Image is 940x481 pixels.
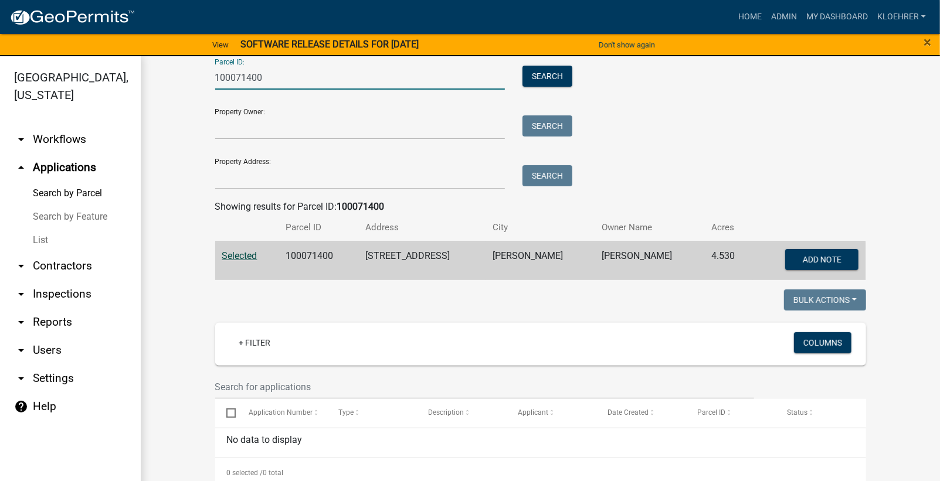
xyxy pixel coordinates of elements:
button: Bulk Actions [784,289,866,311]
a: My Dashboard [802,6,873,28]
a: View [208,35,233,54]
i: arrow_drop_down [14,287,28,301]
td: [STREET_ADDRESS] [358,241,486,280]
th: Parcel ID [279,214,358,241]
th: Acres [704,214,753,241]
th: Owner Name [595,214,704,241]
span: Date Created [608,408,649,417]
i: arrow_drop_down [14,132,28,146]
span: Parcel ID [698,408,726,417]
i: arrow_drop_down [14,371,28,386]
strong: 100071400 [337,201,385,212]
span: Type [338,408,354,417]
input: Search for applications [215,375,755,399]
datatable-header-cell: Select [215,399,237,427]
button: Add Note [785,249,858,270]
div: Showing results for Parcel ID: [215,200,866,214]
span: Add Note [803,254,841,264]
td: [PERSON_NAME] [486,241,595,280]
th: Address [358,214,486,241]
datatable-header-cell: Parcel ID [686,399,776,427]
button: Search [522,165,572,186]
datatable-header-cell: Application Number [237,399,327,427]
datatable-header-cell: Status [776,399,866,427]
span: Description [428,408,464,417]
td: 100071400 [279,241,358,280]
a: Selected [222,250,257,261]
span: Applicant [518,408,548,417]
i: arrow_drop_up [14,161,28,175]
i: arrow_drop_down [14,259,28,273]
datatable-header-cell: Type [327,399,417,427]
datatable-header-cell: Date Created [596,399,686,427]
datatable-header-cell: Applicant [507,399,596,427]
button: Search [522,115,572,137]
i: arrow_drop_down [14,343,28,357]
a: + Filter [229,332,280,353]
datatable-header-cell: Description [417,399,507,427]
a: kloehrer [873,6,931,28]
span: Status [788,408,808,417]
a: Admin [766,6,802,28]
a: Home [734,6,766,28]
i: arrow_drop_down [14,315,28,329]
td: 4.530 [704,241,753,280]
strong: SOFTWARE RELEASE DETAILS FOR [DATE] [240,39,419,50]
span: Application Number [249,408,313,417]
span: 0 selected / [226,469,263,477]
button: Don't show again [594,35,660,54]
i: help [14,400,28,414]
button: Columns [794,332,851,353]
th: City [486,214,595,241]
td: [PERSON_NAME] [595,241,704,280]
span: × [924,34,931,50]
button: Search [522,66,572,87]
button: Close [924,35,931,49]
div: No data to display [215,428,866,458]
